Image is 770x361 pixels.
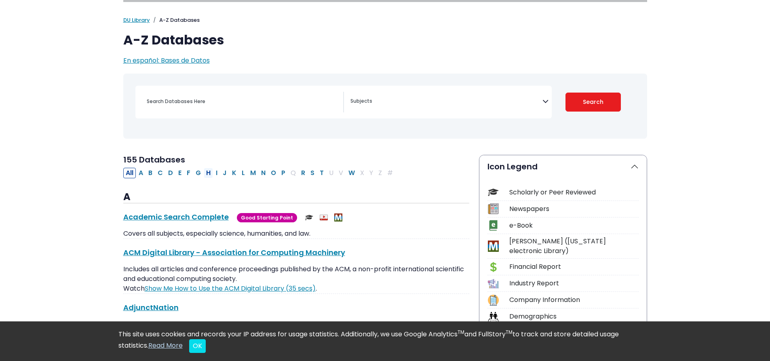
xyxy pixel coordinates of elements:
[193,168,203,178] button: Filter Results G
[220,168,229,178] button: Filter Results J
[334,213,342,222] img: MeL (Michigan electronic Library)
[123,319,469,329] p: Contains news, blogs, editorials, and cartoons about higher education topics.
[237,213,297,222] span: Good Starting Point
[346,168,357,178] button: Filter Results W
[176,168,184,178] button: Filter Results E
[488,311,499,322] img: Icon Demographics
[184,168,193,178] button: Filter Results F
[506,329,513,336] sup: TM
[123,229,469,239] p: Covers all subjects, especially science, humanities, and law.
[123,212,229,222] a: Academic Search Complete
[230,168,239,178] button: Filter Results K
[509,262,639,272] div: Financial Report
[317,168,326,178] button: Filter Results T
[150,16,200,24] li: A-Z Databases
[458,329,464,336] sup: TM
[268,168,278,178] button: Filter Results O
[565,93,621,112] button: Submit for Search Results
[123,247,345,258] a: ACM Digital Library - Association for Computing Machinery
[204,168,213,178] button: Filter Results H
[488,295,499,306] img: Icon Company Information
[509,204,639,214] div: Newspapers
[123,154,185,165] span: 155 Databases
[123,74,647,139] nav: Search filters
[146,168,155,178] button: Filter Results B
[350,99,542,105] textarea: Search
[299,168,308,178] button: Filter Results R
[509,188,639,197] div: Scholarly or Peer Reviewed
[189,339,206,353] button: Close
[509,312,639,321] div: Demographics
[248,168,258,178] button: Filter Results M
[123,302,179,312] a: AdjunctNation
[308,168,317,178] button: Filter Results S
[123,264,469,293] p: Includes all articles and conference proceedings published by the ACM, a non-profit international...
[166,168,175,178] button: Filter Results D
[488,241,499,251] img: Icon MeL (Michigan electronic Library)
[123,191,469,203] h3: A
[123,56,210,65] a: En español: Bases de Datos
[123,32,647,48] h1: A-Z Databases
[488,220,499,231] img: Icon e-Book
[488,203,499,214] img: Icon Newspapers
[123,16,647,24] nav: breadcrumb
[509,295,639,305] div: Company Information
[509,236,639,256] div: [PERSON_NAME] ([US_STATE] electronic Library)
[509,279,639,288] div: Industry Report
[320,213,328,222] img: Audio & Video
[488,187,499,198] img: Icon Scholarly or Peer Reviewed
[213,168,220,178] button: Filter Results I
[259,168,268,178] button: Filter Results N
[305,213,313,222] img: Scholarly or Peer Reviewed
[123,16,150,24] a: DU Library
[509,221,639,230] div: e-Book
[239,168,247,178] button: Filter Results L
[479,155,647,178] button: Icon Legend
[118,329,652,353] div: This site uses cookies and records your IP address for usage statistics. Additionally, we use Goo...
[145,284,316,293] a: Link opens in new window
[136,168,146,178] button: Filter Results A
[488,278,499,289] img: Icon Industry Report
[123,168,396,177] div: Alpha-list to filter by first letter of database name
[142,95,343,107] input: Search database by title or keyword
[155,168,165,178] button: Filter Results C
[279,168,288,178] button: Filter Results P
[488,262,499,272] img: Icon Financial Report
[148,341,183,350] a: Read More
[123,168,136,178] button: All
